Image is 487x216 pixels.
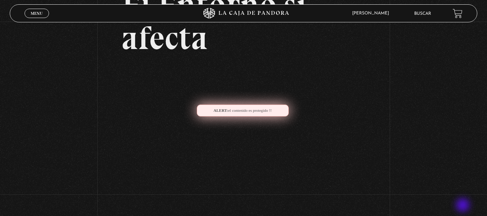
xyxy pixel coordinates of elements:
[349,11,396,16] span: [PERSON_NAME]
[213,108,228,113] span: Alert:
[414,12,431,16] a: Buscar
[31,11,43,16] span: Menu
[28,17,45,22] span: Cerrar
[122,65,365,202] iframe: Dailymotion video player – El entorno si Afecta Live (95)
[197,105,289,116] div: el contenido es protegido !!
[453,8,462,18] a: View your shopping cart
